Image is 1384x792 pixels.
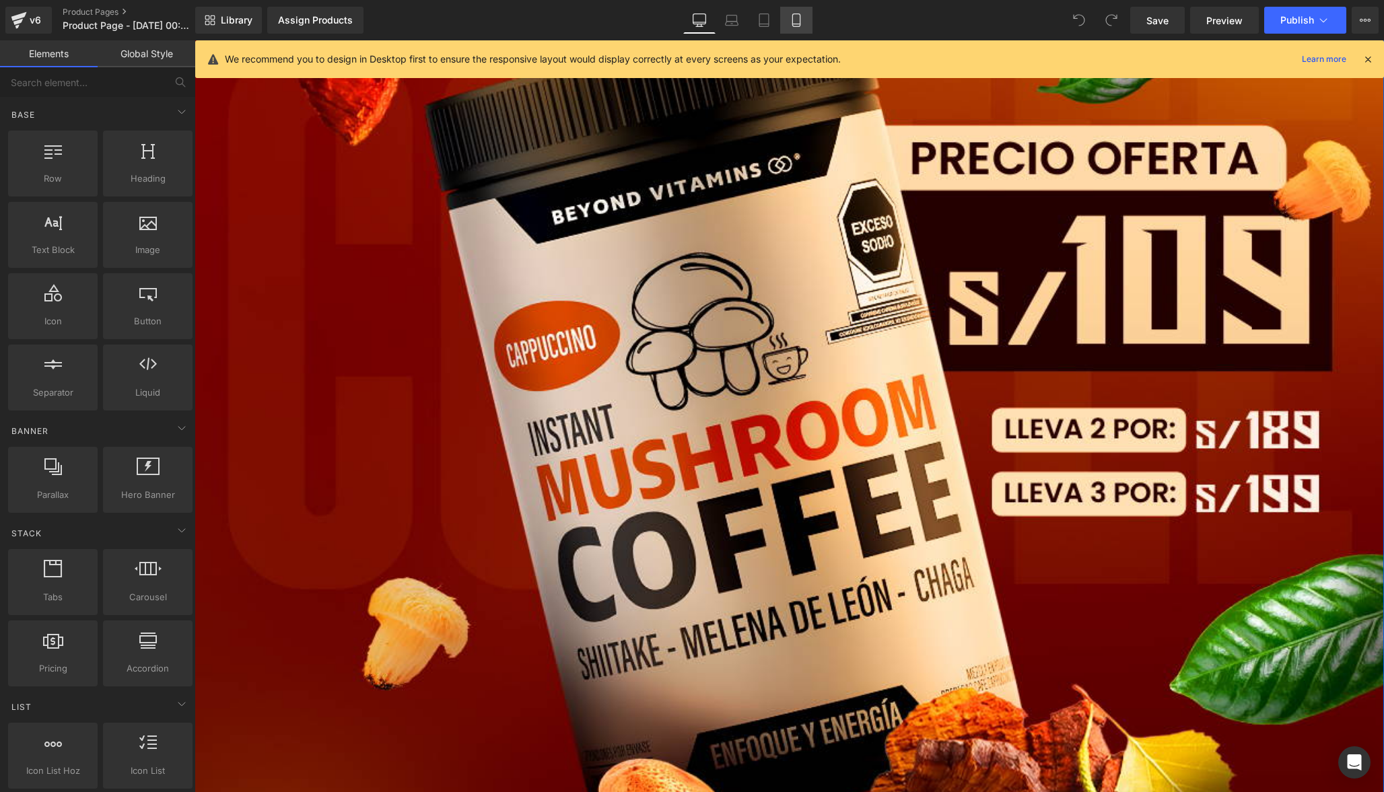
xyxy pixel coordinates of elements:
[1264,7,1346,34] button: Publish
[10,700,33,713] span: List
[107,764,188,778] span: Icon List
[107,661,188,676] span: Accordion
[225,52,841,67] p: We recommend you to design in Desktop first to ensure the responsive layout would display correct...
[1098,7,1125,34] button: Redo
[748,7,780,34] a: Tablet
[107,172,188,186] span: Heading
[107,488,188,502] span: Hero Banner
[12,488,94,502] span: Parallax
[27,11,44,29] div: v6
[1296,51,1352,67] a: Learn more
[12,386,94,400] span: Separator
[10,527,43,540] span: Stack
[12,314,94,328] span: Icon
[1280,15,1314,26] span: Publish
[1206,13,1243,28] span: Preview
[1066,7,1093,34] button: Undo
[98,40,195,67] a: Global Style
[63,7,217,17] a: Product Pages
[12,661,94,676] span: Pricing
[10,108,36,121] span: Base
[63,20,192,31] span: Product Page - [DATE] 00:32:18
[683,7,716,34] a: Desktop
[12,243,94,257] span: Text Block
[12,764,94,778] span: Icon List Hoz
[107,314,188,328] span: Button
[780,7,812,34] a: Mobile
[107,590,188,604] span: Carousel
[221,14,252,26] span: Library
[1352,7,1379,34] button: More
[1190,7,1259,34] a: Preview
[1146,13,1169,28] span: Save
[5,7,52,34] a: v6
[12,590,94,604] span: Tabs
[716,7,748,34] a: Laptop
[107,243,188,257] span: Image
[195,7,262,34] a: New Library
[278,15,353,26] div: Assign Products
[1338,746,1371,779] div: Open Intercom Messenger
[10,425,50,437] span: Banner
[12,172,94,186] span: Row
[107,386,188,400] span: Liquid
